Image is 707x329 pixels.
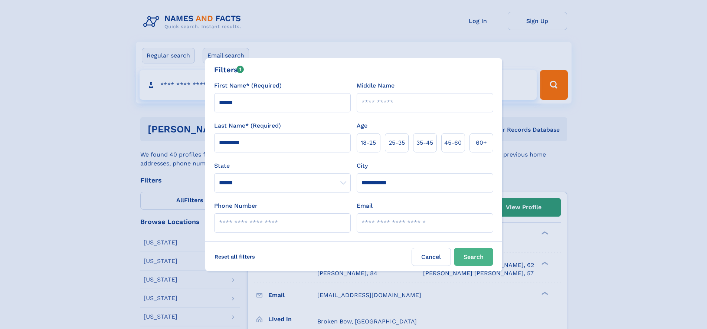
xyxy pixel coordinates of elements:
span: 18‑25 [361,138,376,147]
label: State [214,161,351,170]
label: Reset all filters [210,248,260,266]
span: 60+ [476,138,487,147]
label: Last Name* (Required) [214,121,281,130]
label: Phone Number [214,201,258,210]
span: 45‑60 [444,138,462,147]
label: Email [357,201,373,210]
button: Search [454,248,493,266]
span: 35‑45 [416,138,433,147]
label: Cancel [412,248,451,266]
label: First Name* (Required) [214,81,282,90]
label: Age [357,121,367,130]
label: Middle Name [357,81,395,90]
div: Filters [214,64,244,75]
label: City [357,161,368,170]
span: 25‑35 [389,138,405,147]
